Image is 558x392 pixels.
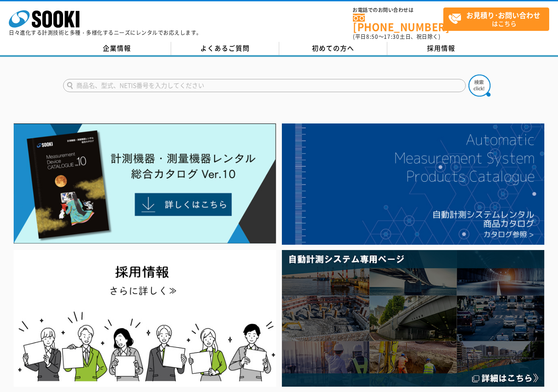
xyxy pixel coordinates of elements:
a: お見積り･お問い合わせはこちら [443,7,549,31]
strong: お見積り･お問い合わせ [466,10,540,20]
a: [PHONE_NUMBER] [353,14,443,32]
p: 日々進化する計測技術と多種・多様化するニーズにレンタルでお応えします。 [9,30,202,35]
img: 自動計測システム専用ページ [282,250,544,386]
a: 企業情報 [63,42,171,55]
span: 17:30 [384,33,400,41]
img: btn_search.png [468,75,491,97]
span: 8:50 [366,33,378,41]
img: SOOKI recruit [14,250,276,386]
span: 初めての方へ [312,43,354,53]
img: 自動計測システムカタログ [282,123,544,245]
span: (平日 ～ 土日、祝日除く) [353,33,440,41]
span: お電話でのお問い合わせは [353,7,443,13]
a: よくあるご質問 [171,42,279,55]
span: はこちら [448,8,549,30]
input: 商品名、型式、NETIS番号を入力してください [63,79,466,92]
a: 初めての方へ [279,42,387,55]
a: 採用情報 [387,42,495,55]
img: Catalog Ver10 [14,123,276,244]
